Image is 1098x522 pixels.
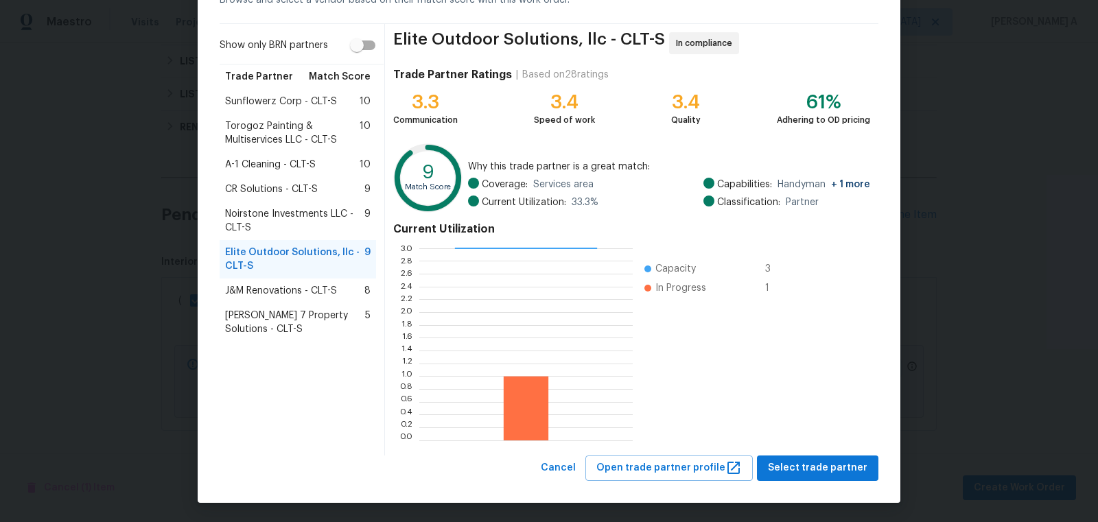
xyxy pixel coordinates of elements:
[364,246,371,273] span: 9
[393,95,458,109] div: 3.3
[717,178,772,191] span: Capabilities:
[225,70,293,84] span: Trade Partner
[401,321,412,329] text: 1.8
[360,95,371,108] span: 10
[778,178,870,191] span: Handyman
[225,119,360,147] span: Torogoz Painting & Multiservices LLC - CLT-S
[541,460,576,477] span: Cancel
[765,262,787,276] span: 3
[400,283,412,291] text: 2.4
[393,68,512,82] h4: Trade Partner Ratings
[401,295,412,303] text: 2.2
[533,178,594,191] span: Services area
[777,95,870,109] div: 61%
[671,113,701,127] div: Quality
[405,183,451,191] text: Match Score
[393,113,458,127] div: Communication
[225,309,365,336] span: [PERSON_NAME] 7 Property Solutions - CLT-S
[401,372,412,380] text: 1.0
[220,38,328,53] span: Show only BRN partners
[225,158,316,171] span: A-1 Cleaning - CLT-S
[400,244,412,252] text: 3.0
[572,195,598,209] span: 33.3 %
[422,163,434,182] text: 9
[364,182,371,196] span: 9
[655,281,706,295] span: In Progress
[512,68,522,82] div: |
[399,436,412,444] text: 0.0
[360,158,371,171] span: 10
[399,385,412,393] text: 0.8
[393,222,870,236] h4: Current Utilization
[535,455,581,481] button: Cancel
[757,455,878,481] button: Select trade partner
[400,308,412,316] text: 2.0
[400,257,412,265] text: 2.8
[225,246,364,273] span: Elite Outdoor Solutions, llc - CLT-S
[468,160,870,174] span: Why this trade partner is a great match:
[401,346,412,355] text: 1.4
[360,119,371,147] span: 10
[671,95,701,109] div: 3.4
[402,333,412,342] text: 1.6
[365,309,371,336] span: 5
[400,398,412,406] text: 0.6
[655,262,696,276] span: Capacity
[402,359,412,368] text: 1.2
[831,180,870,189] span: + 1 more
[676,36,738,50] span: In compliance
[393,32,665,54] span: Elite Outdoor Solutions, llc - CLT-S
[399,410,412,418] text: 0.4
[522,68,609,82] div: Based on 28 ratings
[401,270,412,278] text: 2.6
[364,284,371,298] span: 8
[585,455,753,481] button: Open trade partner profile
[225,284,337,298] span: J&M Renovations - CLT-S
[534,95,595,109] div: 3.4
[309,70,371,84] span: Match Score
[765,281,787,295] span: 1
[534,113,595,127] div: Speed of work
[786,195,819,209] span: Partner
[225,95,337,108] span: Sunflowerz Corp - CLT-S
[717,195,780,209] span: Classification:
[777,113,870,127] div: Adhering to OD pricing
[225,207,364,235] span: Noirstone Investments LLC - CLT-S
[482,178,528,191] span: Coverage:
[482,195,566,209] span: Current Utilization:
[768,460,867,477] span: Select trade partner
[225,182,318,196] span: CR Solutions - CLT-S
[400,423,412,431] text: 0.2
[364,207,371,235] span: 9
[596,460,742,477] span: Open trade partner profile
